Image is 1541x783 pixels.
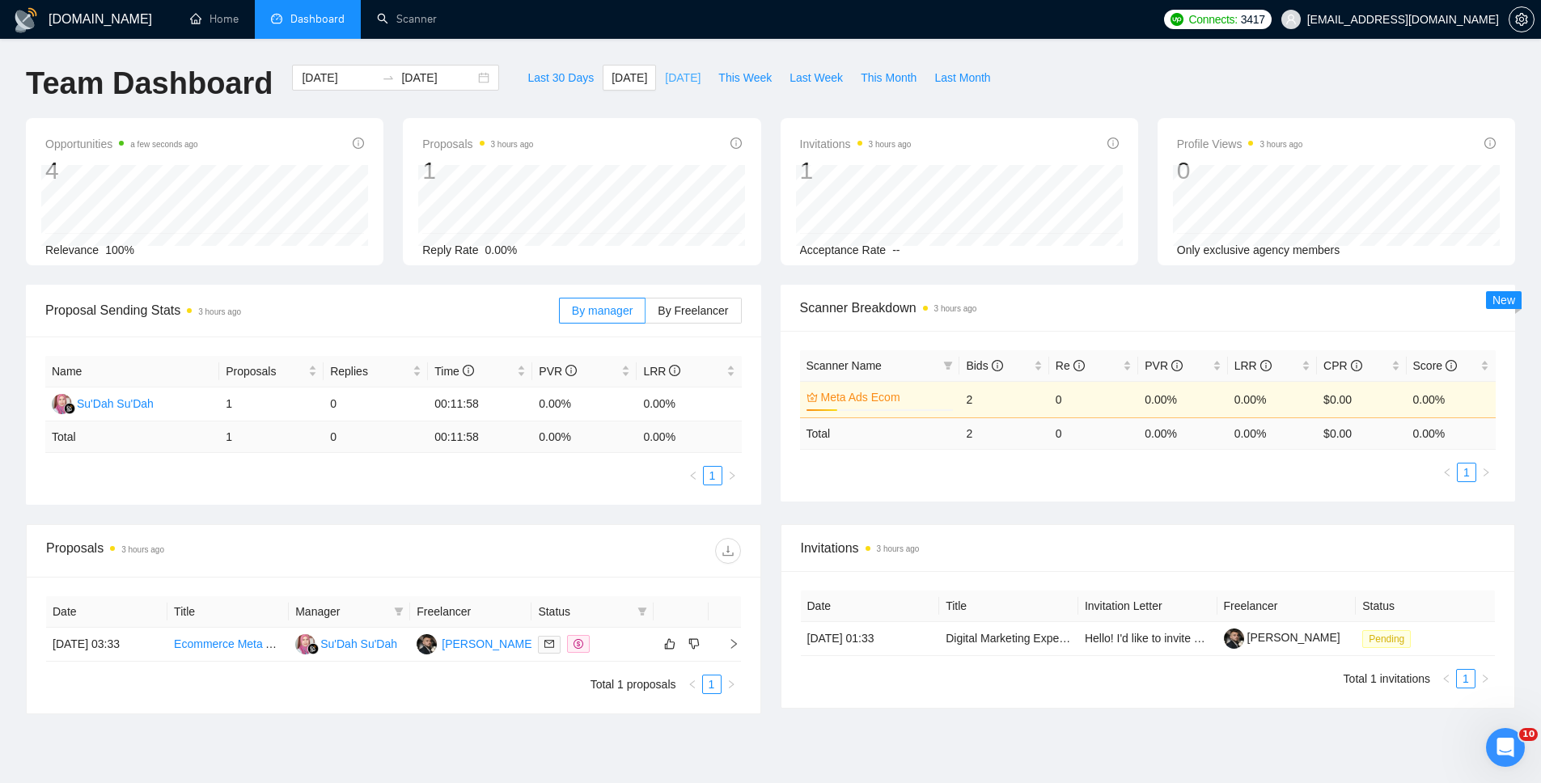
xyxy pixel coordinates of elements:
[324,387,428,421] td: 0
[1457,670,1475,688] a: 1
[45,155,198,186] div: 4
[532,421,637,453] td: 0.00 %
[703,675,721,693] a: 1
[1217,590,1357,622] th: Freelancer
[1171,360,1183,371] span: info-circle
[442,635,535,653] div: [PERSON_NAME]
[800,134,912,154] span: Invitations
[1177,134,1303,154] span: Profile Views
[1228,381,1317,417] td: 0.00%
[290,12,345,26] span: Dashboard
[13,7,39,33] img: logo
[684,634,704,654] button: dislike
[1437,669,1456,688] button: left
[320,635,397,653] div: Su'Dah Su'Dah
[801,622,940,656] td: [DATE] 01:33
[1241,11,1265,28] span: 3417
[1484,138,1496,149] span: info-circle
[1056,359,1085,372] span: Re
[1437,463,1457,482] li: Previous Page
[45,356,219,387] th: Name
[634,599,650,624] span: filter
[289,596,410,628] th: Manager
[410,596,531,628] th: Freelancer
[1145,359,1183,372] span: PVR
[939,622,1078,656] td: Digital Marketing Expert to Build & Grow Electrolyte Gummies Brand (Long-Term Role)
[934,304,977,313] time: 3 hours ago
[77,395,154,413] div: Su'Dah Su'Dah
[800,298,1497,318] span: Scanner Breakdown
[1234,359,1272,372] span: LRR
[167,596,289,628] th: Title
[1437,669,1456,688] li: Previous Page
[603,65,656,91] button: [DATE]
[800,155,912,186] div: 1
[1362,630,1411,648] span: Pending
[417,637,535,650] a: DK[PERSON_NAME]
[722,466,742,485] button: right
[394,607,404,616] span: filter
[801,538,1496,558] span: Invitations
[219,387,324,421] td: 1
[821,388,950,406] a: Meta Ads Ecom
[1475,669,1495,688] li: Next Page
[1509,13,1534,26] span: setting
[702,675,722,694] li: 1
[1078,590,1217,622] th: Invitation Letter
[121,545,164,554] time: 3 hours ago
[1323,359,1361,372] span: CPR
[722,675,741,694] li: Next Page
[1177,243,1340,256] span: Only exclusive agency members
[1228,417,1317,449] td: 0.00 %
[1492,294,1515,307] span: New
[726,679,736,689] span: right
[271,13,282,24] span: dashboard
[1475,669,1495,688] button: right
[463,365,474,376] span: info-circle
[219,356,324,387] th: Proposals
[643,365,680,378] span: LRR
[1224,629,1244,649] img: c1cTAUXJILv8DMgId_Yer0ph1tpwIArRRTAJVKVo20jyGXQuqzAC65eKa4sSvbpAQ_
[683,675,702,694] li: Previous Page
[715,638,739,650] span: right
[417,634,437,654] img: DK
[637,607,647,616] span: filter
[190,12,239,26] a: homeHome
[46,628,167,662] td: [DATE] 03:33
[959,417,1048,449] td: 2
[1177,155,1303,186] div: 0
[167,628,289,662] td: Ecommerce Meta Ads Expert
[391,599,407,624] span: filter
[946,632,1380,645] a: Digital Marketing Expert to Build & Grow Electrolyte Gummies Brand (Long-Term Role)
[302,69,375,87] input: Start date
[295,634,315,654] img: S
[1138,417,1227,449] td: 0.00 %
[45,134,198,154] span: Opportunities
[1138,381,1227,417] td: 0.00%
[683,675,702,694] button: left
[1285,14,1297,25] span: user
[428,421,532,453] td: 00:11:58
[64,403,75,414] img: gigradar-bm.png
[877,544,920,553] time: 3 hours ago
[703,466,722,485] li: 1
[1407,381,1496,417] td: 0.00%
[861,69,917,87] span: This Month
[658,304,728,317] span: By Freelancer
[422,155,533,186] div: 1
[1362,632,1417,645] a: Pending
[565,365,577,376] span: info-circle
[1317,417,1406,449] td: $ 0.00
[727,471,737,480] span: right
[295,603,387,620] span: Manager
[377,12,437,26] a: searchScanner
[1476,463,1496,482] button: right
[806,391,818,403] span: crown
[434,365,473,378] span: Time
[491,140,534,149] time: 3 hours ago
[1259,140,1302,149] time: 3 hours ago
[1458,463,1475,481] a: 1
[1509,13,1535,26] a: setting
[382,71,395,84] span: swap-right
[574,639,583,649] span: dollar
